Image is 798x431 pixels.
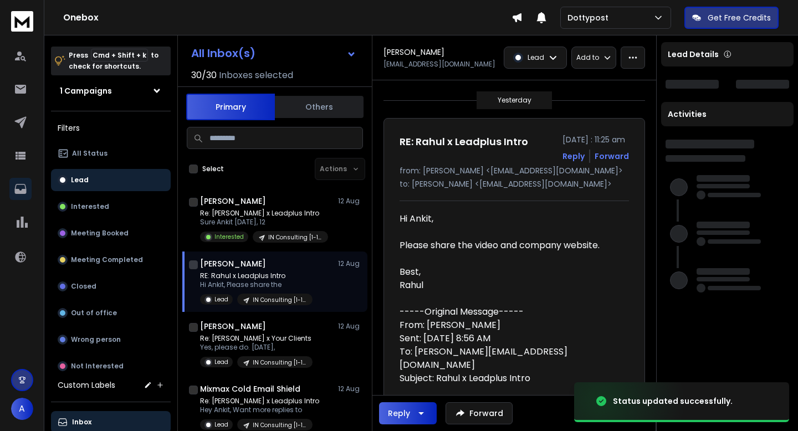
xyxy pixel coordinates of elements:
[668,49,719,60] p: Lead Details
[71,202,109,211] p: Interested
[200,383,300,394] h1: Mixmax Cold Email Shield
[35,346,44,355] button: Gif picker
[576,53,599,62] p: Add to
[162,311,204,322] div: yes please
[268,233,321,242] p: IN Consulting [1-1000] VP-Head
[9,322,212,341] textarea: Message…
[613,396,733,407] div: Status updated successfully.
[338,197,363,206] p: 12 Aug
[9,239,182,296] div: Yes Ankit, our team is actively working on this to ensure you can send out the subsequence soon, ...
[200,209,328,218] p: Re: [PERSON_NAME] x Leadplus Intro
[214,233,244,241] p: Interested
[338,384,363,393] p: 12 Aug
[137,114,204,125] div: SO FRUSTRATING
[58,379,115,391] h3: Custom Labels
[191,48,255,59] h1: All Inbox(s)
[69,50,158,72] p: Press to check for shortcuts.
[214,420,228,429] p: Lead
[11,398,33,420] button: A
[49,202,204,224] div: i found a problem cause.. please help me fix subseq issue?
[51,275,171,297] button: Closed
[9,196,213,239] div: Ankit says…
[51,302,171,324] button: Out of office
[193,4,214,25] button: Home
[51,355,171,377] button: Not Interested
[54,11,70,19] h1: Box
[186,94,275,120] button: Primary
[200,397,319,406] p: Re: [PERSON_NAME] x Leadplus Intro
[9,17,182,63] div: Hey Ankit, we are testing this right away and I will update you as soon as its out.
[214,295,228,304] p: Lead
[51,249,171,271] button: Meeting Completed
[71,176,89,184] p: Lead
[71,282,96,291] p: Closed
[379,402,437,424] button: Reply
[40,196,213,230] div: i found a problem cause.. please help me fix subseq issue?
[253,358,306,367] p: IN Consulting [1-1000] VP-Head
[51,169,171,191] button: Lead
[661,102,794,126] div: Activities
[71,335,121,344] p: Wrong person
[253,296,306,304] p: IN Consulting [1-1000] VP-Head
[9,305,213,338] div: Ankit says…
[51,142,171,165] button: All Status
[190,341,208,359] button: Send a message…
[383,47,444,58] h1: [PERSON_NAME]
[32,6,49,24] img: Profile image for Box
[383,60,495,69] p: [EMAIL_ADDRESS][DOMAIN_NAME]
[200,406,319,414] p: Hey Ankit, Want more replies to
[17,346,26,355] button: Emoji picker
[51,222,171,244] button: Meeting Booked
[191,69,217,82] span: 30 / 30
[9,71,213,107] div: Ankit says…
[60,85,112,96] h1: 1 Campaigns
[200,196,266,207] h1: [PERSON_NAME]
[253,421,306,429] p: IN Consulting [1-1000] VP-Head
[200,258,266,269] h1: [PERSON_NAME]
[275,95,364,119] button: Others
[9,141,213,196] div: Lakshita says…
[214,358,228,366] p: Lead
[18,23,173,56] div: Hey Ankit, we are testing this right away and I will update you as soon as its out.
[338,322,363,331] p: 12 Aug
[400,165,629,176] p: from: [PERSON_NAME] <[EMAIL_ADDRESS][DOMAIN_NAME]>
[567,12,613,23] p: Dottypost
[684,7,779,29] button: Get Free Credits
[71,309,117,317] p: Out of office
[51,196,171,218] button: Interested
[388,408,410,419] div: Reply
[18,246,173,289] div: Yes Ankit, our team is actively working on this to ensure you can send out the subsequence soon, ...
[11,11,33,32] img: logo
[200,271,313,280] p: RE: Rahul x Leadplus Intro
[154,305,213,329] div: yes please
[708,12,771,23] p: Get Free Credits
[7,4,28,25] button: go back
[200,334,313,343] p: Re: [PERSON_NAME] x Your Clients
[498,96,531,105] p: Yesterday
[9,239,213,305] div: Lakshita says…
[562,151,585,162] button: Reply
[71,362,124,371] p: Not Interested
[9,17,213,71] div: Lakshita says…
[202,165,224,173] label: Select
[18,147,173,180] div: Let me check this right away, could you please specify the email account you are sending from?
[338,259,363,268] p: 12 Aug
[9,107,213,141] div: Ankit says…
[200,280,313,289] p: Hi Ankit, Please share the
[562,134,629,145] p: [DATE] : 11:25 am
[51,80,171,102] button: 1 Campaigns
[53,346,62,355] button: Upload attachment
[63,11,511,24] h1: Onebox
[91,49,148,61] span: Cmd + Shift + k
[51,120,171,136] h3: Filters
[71,229,129,238] p: Meeting Booked
[446,402,513,424] button: Forward
[200,343,313,352] p: Yes, please do. [DATE],
[9,141,182,187] div: Let me check this right away, could you please specify the email account you are sending from?
[400,178,629,189] p: to: [PERSON_NAME] <[EMAIL_ADDRESS][DOMAIN_NAME]>
[200,218,328,227] p: Sure Ankit [DATE], 12
[72,149,108,158] p: All Status
[72,418,91,427] p: Inbox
